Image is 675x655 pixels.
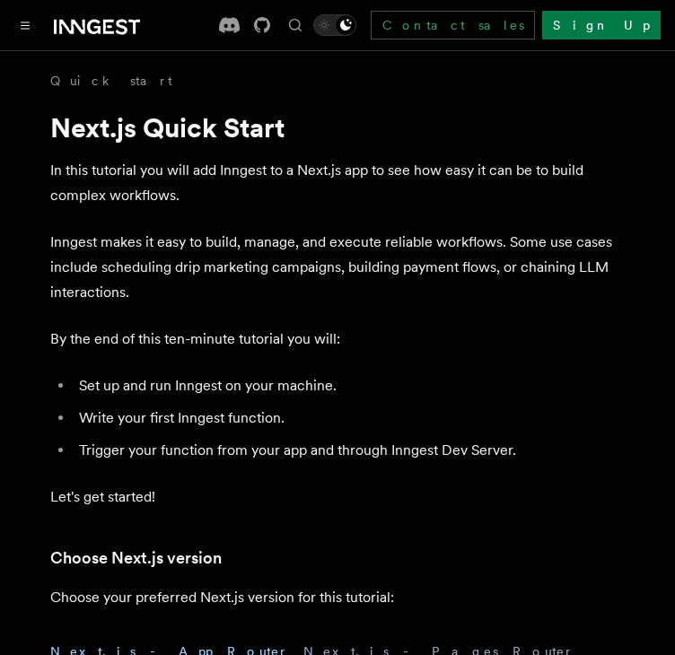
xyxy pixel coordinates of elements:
p: In this tutorial you will add Inngest to a Next.js app to see how easy it can be to build complex... [50,158,625,208]
p: By the end of this ten-minute tutorial you will: [50,327,625,352]
li: Set up and run Inngest on your machine. [74,373,625,398]
button: Toggle navigation [14,14,36,36]
p: Let's get started! [50,485,625,510]
a: Sign Up [542,11,661,39]
button: Find something... [285,14,306,36]
h1: Next.js Quick Start [50,111,625,144]
li: Write your first Inngest function. [74,406,625,431]
button: Toggle dark mode [313,14,356,36]
p: Choose your preferred Next.js version for this tutorial: [50,585,625,610]
p: Inngest makes it easy to build, manage, and execute reliable workflows. Some use cases include sc... [50,230,625,305]
a: Quick start [50,72,172,90]
a: Contact sales [371,11,535,39]
a: Choose Next.js version [50,546,222,571]
li: Trigger your function from your app and through Inngest Dev Server. [74,438,625,463]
